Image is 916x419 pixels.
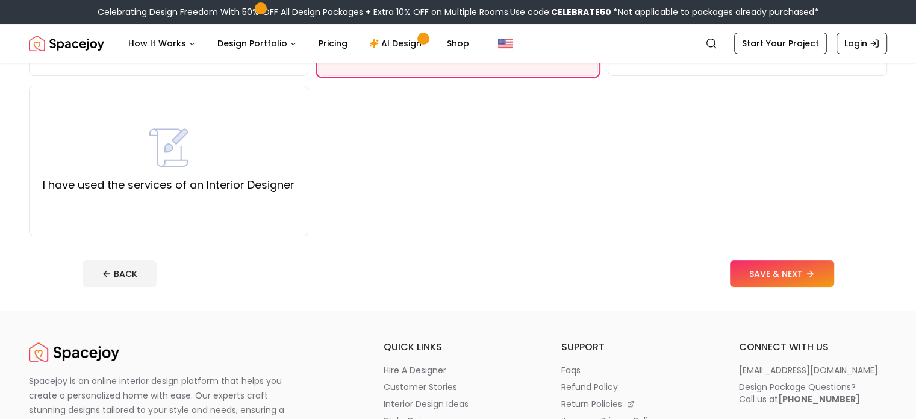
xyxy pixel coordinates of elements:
img: I have used the services of an Interior Designer [149,128,188,167]
p: refund policy [561,381,618,393]
p: return policies [561,398,622,410]
a: Start Your Project [734,33,827,54]
p: customer stories [384,381,457,393]
button: BACK [83,260,157,287]
div: Celebrating Design Freedom With 50% OFF All Design Packages + Extra 10% OFF on Multiple Rooms. [98,6,818,18]
h6: connect with us [738,340,887,354]
p: hire a designer [384,364,446,376]
a: return policies [561,398,710,410]
a: Spacejoy [29,340,119,364]
h6: support [561,340,710,354]
a: faqs [561,364,710,376]
b: CELEBRATE50 [551,6,611,18]
a: interior design ideas [384,398,532,410]
label: I have used the services of an Interior Designer [43,177,294,194]
img: Spacejoy Logo [29,340,119,364]
h6: quick links [384,340,532,354]
b: [PHONE_NUMBER] [777,393,859,405]
a: Pricing [309,31,357,55]
p: faqs [561,364,581,376]
a: refund policy [561,381,710,393]
img: United States [498,36,513,51]
a: [EMAIL_ADDRESS][DOMAIN_NAME] [738,364,887,376]
span: Use code: [510,6,611,18]
a: Shop [437,31,479,55]
nav: Main [119,31,479,55]
a: AI Design [360,31,435,55]
img: Spacejoy Logo [29,31,104,55]
button: SAVE & NEXT [730,260,834,287]
p: [EMAIL_ADDRESS][DOMAIN_NAME] [738,364,877,376]
button: Design Portfolio [208,31,307,55]
div: Design Package Questions? Call us at [738,381,859,405]
span: *Not applicable to packages already purchased* [611,6,818,18]
nav: Global [29,24,887,63]
a: customer stories [384,381,532,393]
a: hire a designer [384,364,532,376]
p: interior design ideas [384,398,469,410]
a: Design Package Questions?Call us at[PHONE_NUMBER] [738,381,887,405]
a: Spacejoy [29,31,104,55]
a: Login [837,33,887,54]
button: How It Works [119,31,205,55]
